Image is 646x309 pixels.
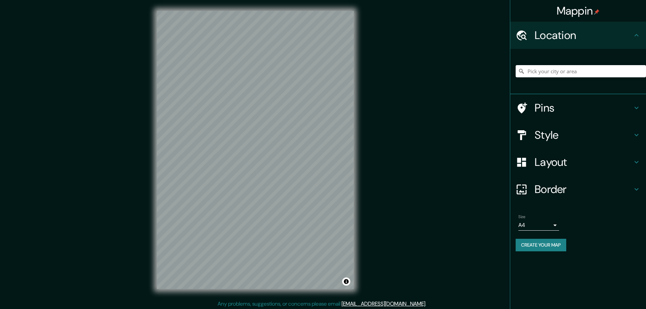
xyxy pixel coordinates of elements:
[510,121,646,149] div: Style
[510,176,646,203] div: Border
[535,101,632,115] h4: Pins
[510,22,646,49] div: Location
[516,239,566,251] button: Create your map
[510,149,646,176] div: Layout
[157,11,354,289] canvas: Map
[535,155,632,169] h4: Layout
[342,277,350,286] button: Toggle attribution
[426,300,427,308] div: .
[535,28,632,42] h4: Location
[510,94,646,121] div: Pins
[557,4,600,18] h4: Mappin
[427,300,429,308] div: .
[594,9,599,15] img: pin-icon.png
[342,300,425,307] a: [EMAIL_ADDRESS][DOMAIN_NAME]
[518,214,525,220] label: Size
[535,182,632,196] h4: Border
[535,128,632,142] h4: Style
[218,300,426,308] p: Any problems, suggestions, or concerns please email .
[516,65,646,77] input: Pick your city or area
[518,220,559,231] div: A4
